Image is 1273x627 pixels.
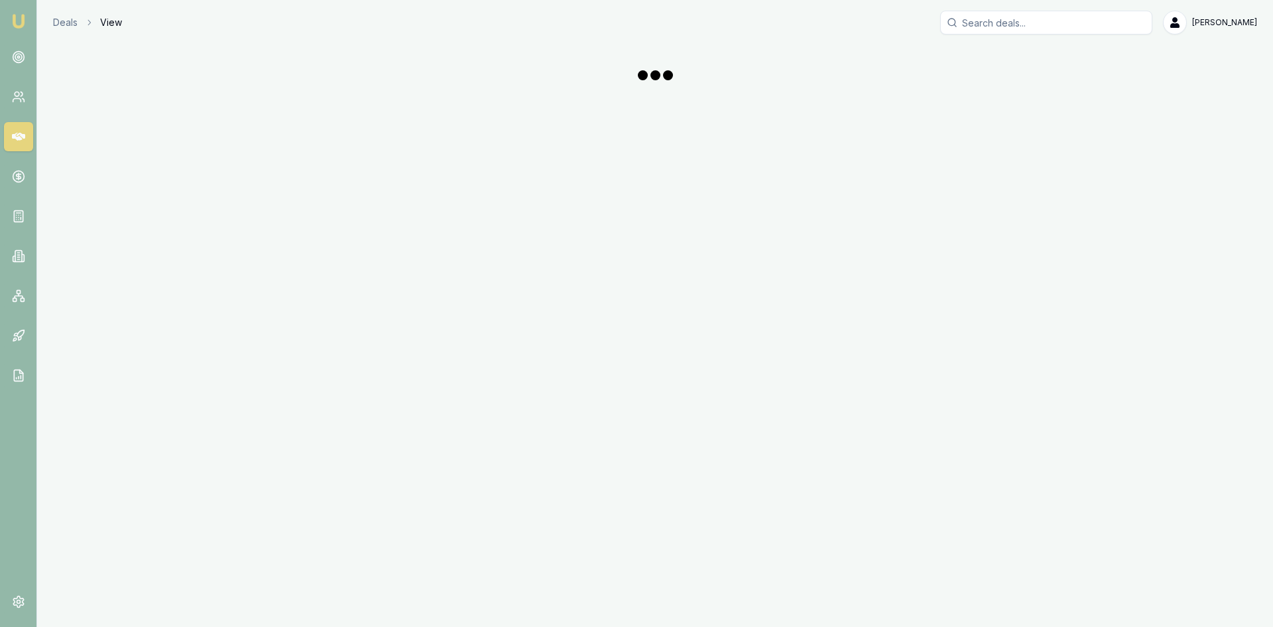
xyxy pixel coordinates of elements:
[100,16,122,29] span: View
[940,11,1152,35] input: Search deals
[53,16,78,29] a: Deals
[1192,17,1257,28] span: [PERSON_NAME]
[11,13,27,29] img: emu-icon-u.png
[53,16,122,29] nav: breadcrumb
